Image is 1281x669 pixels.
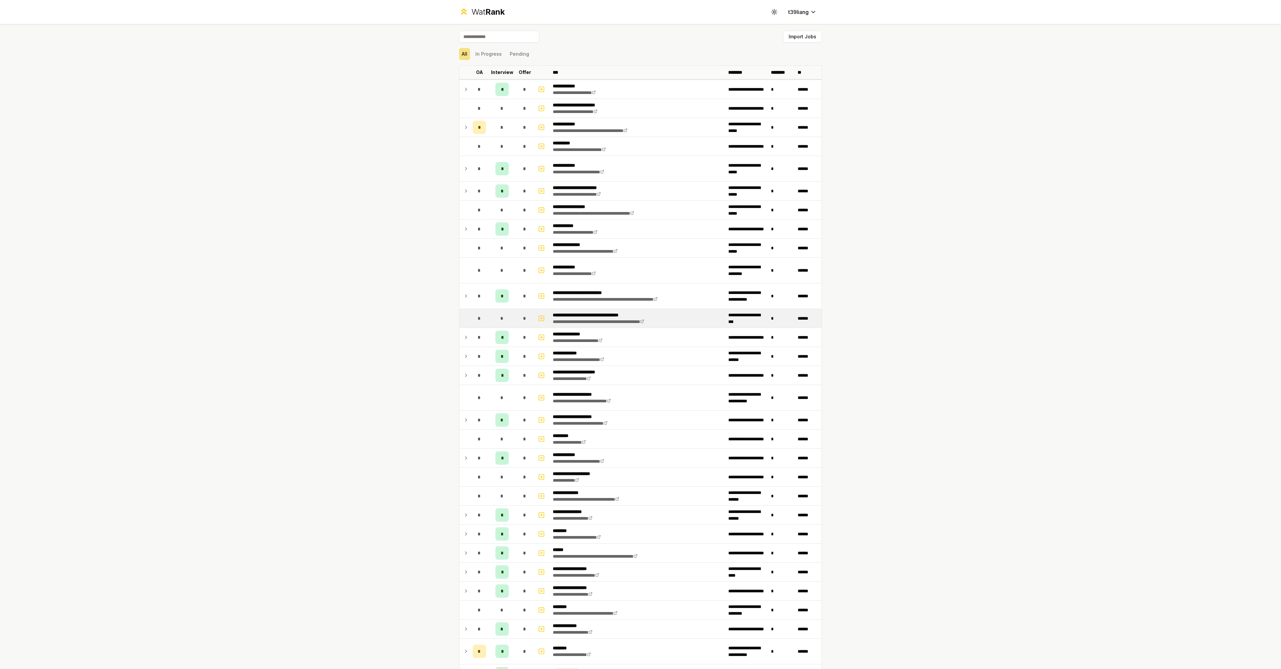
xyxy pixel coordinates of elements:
p: Interview [491,69,513,76]
button: All [459,48,470,60]
button: In Progress [473,48,504,60]
p: Offer [519,69,531,76]
a: WatRank [459,7,505,17]
div: Wat [471,7,505,17]
span: t39liang [788,8,809,16]
button: t39liang [783,6,822,18]
span: Rank [485,7,505,17]
button: Pending [507,48,532,60]
button: Import Jobs [783,31,822,43]
p: OA [476,69,483,76]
